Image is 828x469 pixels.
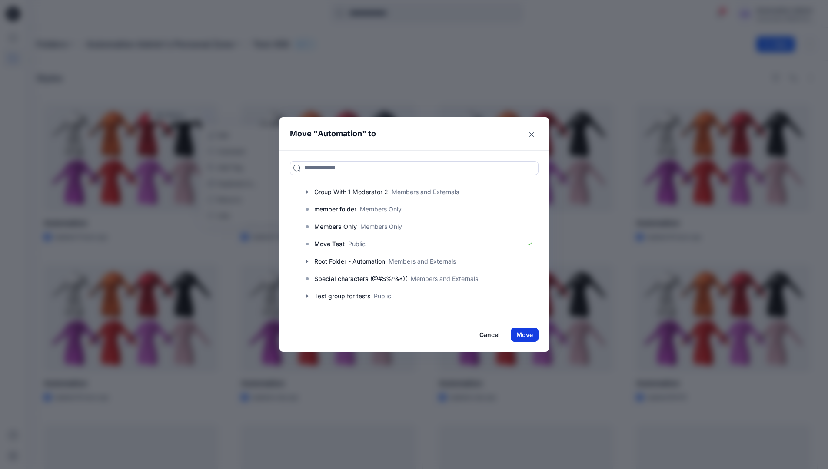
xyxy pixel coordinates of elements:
[348,239,366,248] p: Public
[525,128,539,142] button: Close
[511,328,539,342] button: Move
[360,222,402,231] p: Members Only
[474,328,505,342] button: Cancel
[314,221,357,232] p: Members Only
[279,117,535,150] header: Move " " to
[411,274,478,283] p: Members and Externals
[360,205,402,214] p: Members Only
[314,274,407,284] p: Special characters !@#$%^&*)(
[318,128,362,140] p: Automation
[314,204,356,215] p: member folder
[314,239,345,249] p: Move Test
